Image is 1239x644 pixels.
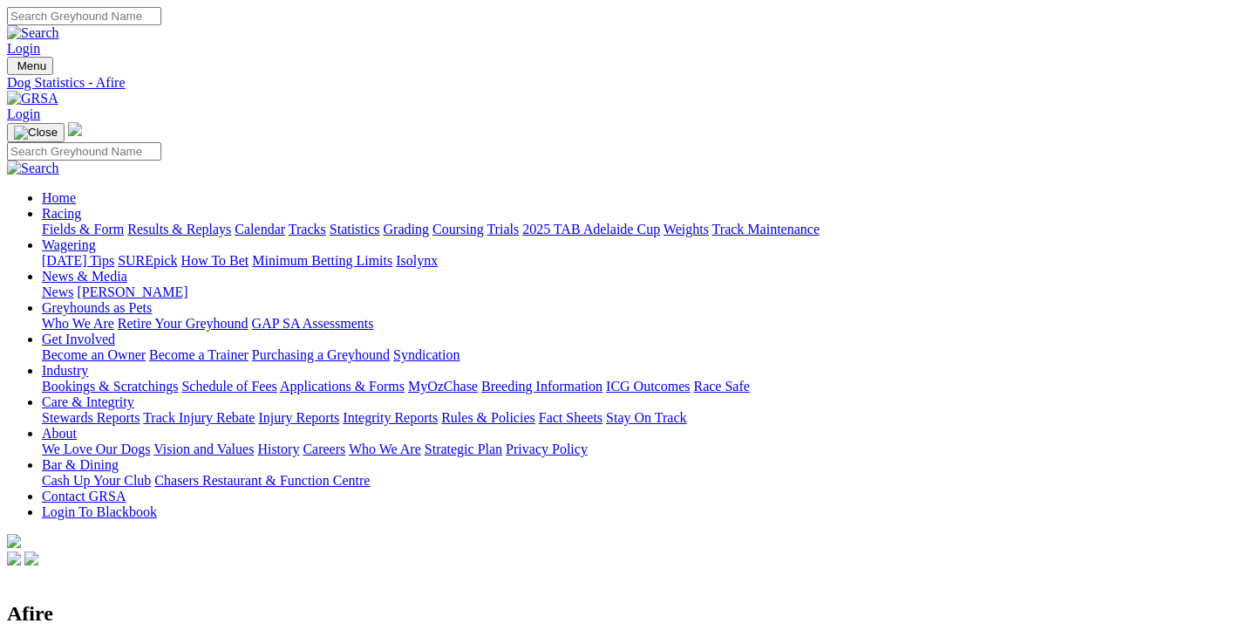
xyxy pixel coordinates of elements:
a: Become an Owner [42,347,146,362]
a: Calendar [235,222,285,236]
img: facebook.svg [7,552,21,565]
a: Schedule of Fees [181,379,276,394]
img: Search [7,161,59,176]
a: News [42,284,73,299]
button: Toggle navigation [7,123,65,142]
div: Get Involved [42,347,1232,363]
div: Greyhounds as Pets [42,316,1232,332]
a: Fact Sheets [539,410,602,425]
a: Track Injury Rebate [143,410,255,425]
a: Who We Are [349,442,421,456]
a: Login [7,41,40,56]
a: MyOzChase [408,379,478,394]
a: Strategic Plan [425,442,502,456]
div: Racing [42,222,1232,237]
a: Chasers Restaurant & Function Centre [154,473,370,488]
a: About [42,426,77,441]
input: Search [7,142,161,161]
a: Login [7,106,40,121]
a: Integrity Reports [343,410,438,425]
img: logo-grsa-white.png [68,122,82,136]
div: Bar & Dining [42,473,1232,489]
a: Industry [42,363,88,378]
a: Racing [42,206,81,221]
img: Search [7,25,59,41]
div: Industry [42,379,1232,394]
a: Grading [384,222,429,236]
input: Search [7,7,161,25]
a: History [257,442,299,456]
a: Tracks [289,222,326,236]
a: Track Maintenance [712,222,820,236]
a: Isolynx [396,253,438,268]
a: Fields & Form [42,222,124,236]
a: [DATE] Tips [42,253,114,268]
span: Menu [17,59,46,72]
a: Injury Reports [258,410,339,425]
a: Rules & Policies [441,410,535,425]
a: Home [42,190,76,205]
a: Retire Your Greyhound [118,316,248,331]
img: Close [14,126,58,140]
a: Dog Statistics - Afire [7,75,1232,91]
a: Results & Replays [127,222,231,236]
a: SUREpick [118,253,177,268]
a: We Love Our Dogs [42,442,150,456]
a: Become a Trainer [149,347,248,362]
a: Who We Are [42,316,114,331]
a: ICG Outcomes [606,379,690,394]
h2: Afire [7,602,1232,626]
a: Statistics [330,222,380,236]
img: twitter.svg [24,552,38,565]
a: Coursing [432,222,484,236]
img: logo-grsa-white.png [7,534,21,548]
div: Care & Integrity [42,410,1232,426]
div: Wagering [42,253,1232,269]
a: Get Involved [42,332,115,346]
a: Wagering [42,237,96,252]
a: Stay On Track [606,410,686,425]
a: Care & Integrity [42,394,134,409]
a: Purchasing a Greyhound [252,347,390,362]
a: [PERSON_NAME] [77,284,187,299]
a: Trials [487,222,519,236]
a: Login To Blackbook [42,504,157,519]
a: Cash Up Your Club [42,473,151,488]
a: Applications & Forms [280,379,405,394]
img: GRSA [7,91,58,106]
a: Minimum Betting Limits [252,253,392,268]
div: News & Media [42,284,1232,300]
a: Vision and Values [153,442,254,456]
a: Stewards Reports [42,410,140,425]
a: Bar & Dining [42,457,119,472]
a: Careers [303,442,345,456]
a: Weights [664,222,709,236]
a: How To Bet [181,253,249,268]
div: About [42,442,1232,457]
a: Contact GRSA [42,489,126,504]
a: GAP SA Assessments [252,316,374,331]
button: Toggle navigation [7,57,53,75]
a: News & Media [42,269,127,284]
a: Syndication [393,347,460,362]
a: Privacy Policy [506,442,588,456]
a: Greyhounds as Pets [42,300,152,315]
a: Breeding Information [481,379,602,394]
a: Bookings & Scratchings [42,379,178,394]
a: Race Safe [693,379,749,394]
a: 2025 TAB Adelaide Cup [522,222,660,236]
